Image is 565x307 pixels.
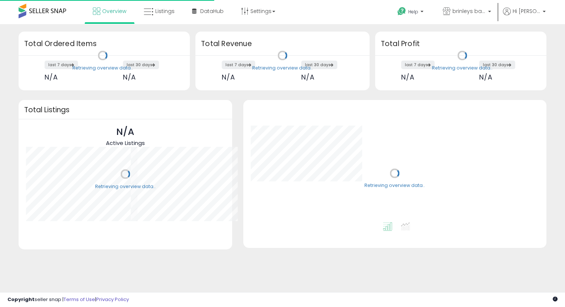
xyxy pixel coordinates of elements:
[64,296,95,303] a: Terms of Use
[513,7,540,15] span: Hi [PERSON_NAME]
[392,1,431,24] a: Help
[200,7,224,15] span: DataHub
[503,7,546,24] a: Hi [PERSON_NAME]
[7,296,35,303] strong: Copyright
[95,183,156,190] div: Retrieving overview data..
[364,182,425,189] div: Retrieving overview data..
[7,296,129,303] div: seller snap | |
[397,7,406,16] i: Get Help
[96,296,129,303] a: Privacy Policy
[102,7,126,15] span: Overview
[72,65,133,71] div: Retrieving overview data..
[432,65,493,71] div: Retrieving overview data..
[452,7,486,15] span: brinleys bargains
[252,65,313,71] div: Retrieving overview data..
[408,9,418,15] span: Help
[155,7,175,15] span: Listings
